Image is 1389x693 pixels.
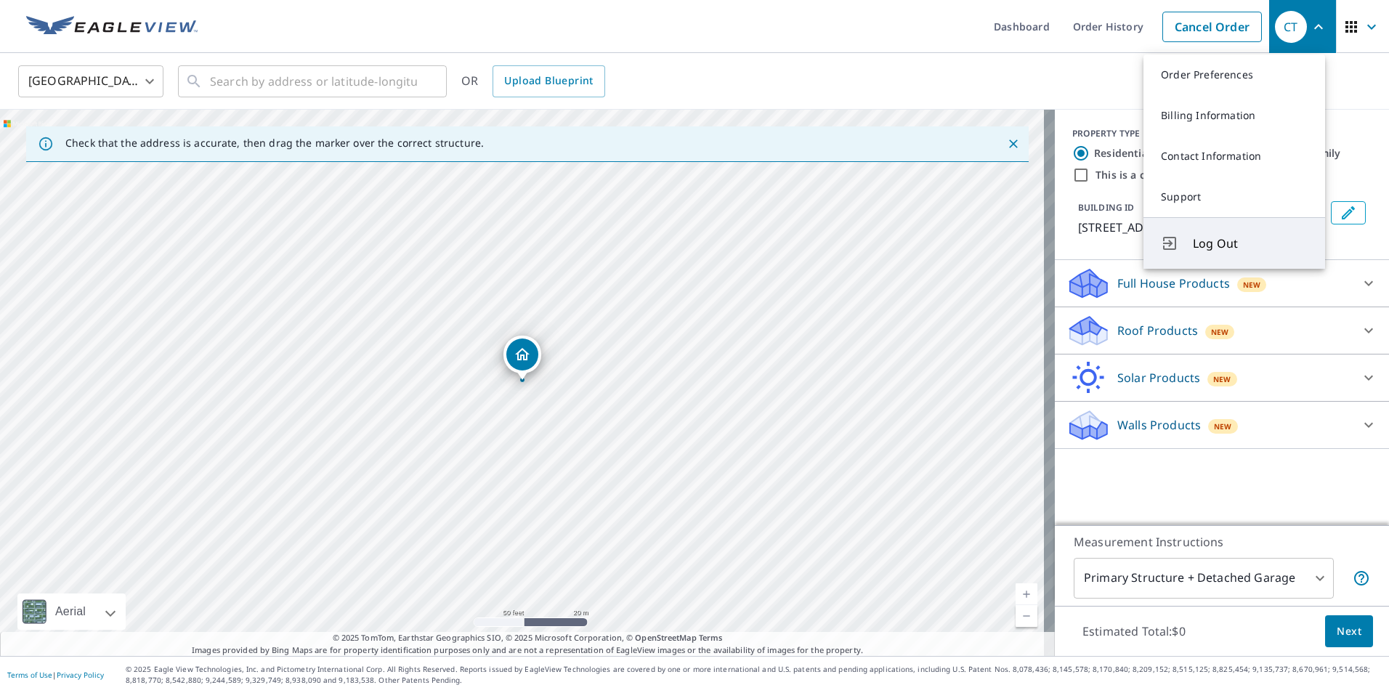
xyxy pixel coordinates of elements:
div: [GEOGRAPHIC_DATA] [18,61,163,102]
p: Full House Products [1117,275,1230,292]
p: Roof Products [1117,322,1198,339]
p: [STREET_ADDRESS][PERSON_NAME] [1078,219,1325,236]
div: Roof ProductsNew [1066,313,1377,348]
label: This is a complex [1096,168,1183,182]
a: Privacy Policy [57,670,104,680]
span: Your report will include the primary structure and a detached garage if one exists. [1353,570,1370,587]
a: Terms [699,632,723,643]
button: Next [1325,615,1373,648]
span: Log Out [1193,235,1308,252]
span: Next [1337,623,1361,641]
div: PROPERTY TYPE [1072,127,1372,140]
p: | [7,670,104,679]
span: New [1243,279,1261,291]
div: Walls ProductsNew [1066,408,1377,442]
div: Full House ProductsNew [1066,266,1377,301]
button: Close [1004,134,1023,153]
span: © 2025 TomTom, Earthstar Geographics SIO, © 2025 Microsoft Corporation, © [333,632,723,644]
span: Upload Blueprint [504,72,593,90]
a: Terms of Use [7,670,52,680]
a: Cancel Order [1162,12,1262,42]
p: Measurement Instructions [1074,533,1370,551]
div: Aerial [51,593,90,630]
div: OR [461,65,605,97]
div: Dropped pin, building 1, Residential property, 1391 N Wilson Ave Loveland, CO 80537 [503,336,541,381]
input: Search by address or latitude-longitude [210,61,417,102]
p: © 2025 Eagle View Technologies, Inc. and Pictometry International Corp. All Rights Reserved. Repo... [126,664,1382,686]
a: Billing Information [1143,95,1325,136]
button: Log Out [1143,217,1325,269]
a: Current Level 19, Zoom Out [1016,605,1037,627]
p: Walls Products [1117,416,1201,434]
label: Residential [1094,146,1151,161]
a: Order Preferences [1143,54,1325,95]
div: Solar ProductsNew [1066,360,1377,395]
div: Primary Structure + Detached Garage [1074,558,1334,599]
a: Contact Information [1143,136,1325,177]
a: Upload Blueprint [493,65,604,97]
div: Aerial [17,593,126,630]
span: New [1214,421,1232,432]
a: OpenStreetMap [635,632,696,643]
a: Current Level 19, Zoom In [1016,583,1037,605]
span: New [1213,373,1231,385]
button: Edit building 1 [1331,201,1366,224]
span: New [1211,326,1229,338]
p: Solar Products [1117,369,1200,386]
p: Check that the address is accurate, then drag the marker over the correct structure. [65,137,484,150]
a: Support [1143,177,1325,217]
div: CT [1275,11,1307,43]
p: Estimated Total: $0 [1071,615,1197,647]
img: EV Logo [26,16,198,38]
p: BUILDING ID [1078,201,1134,214]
